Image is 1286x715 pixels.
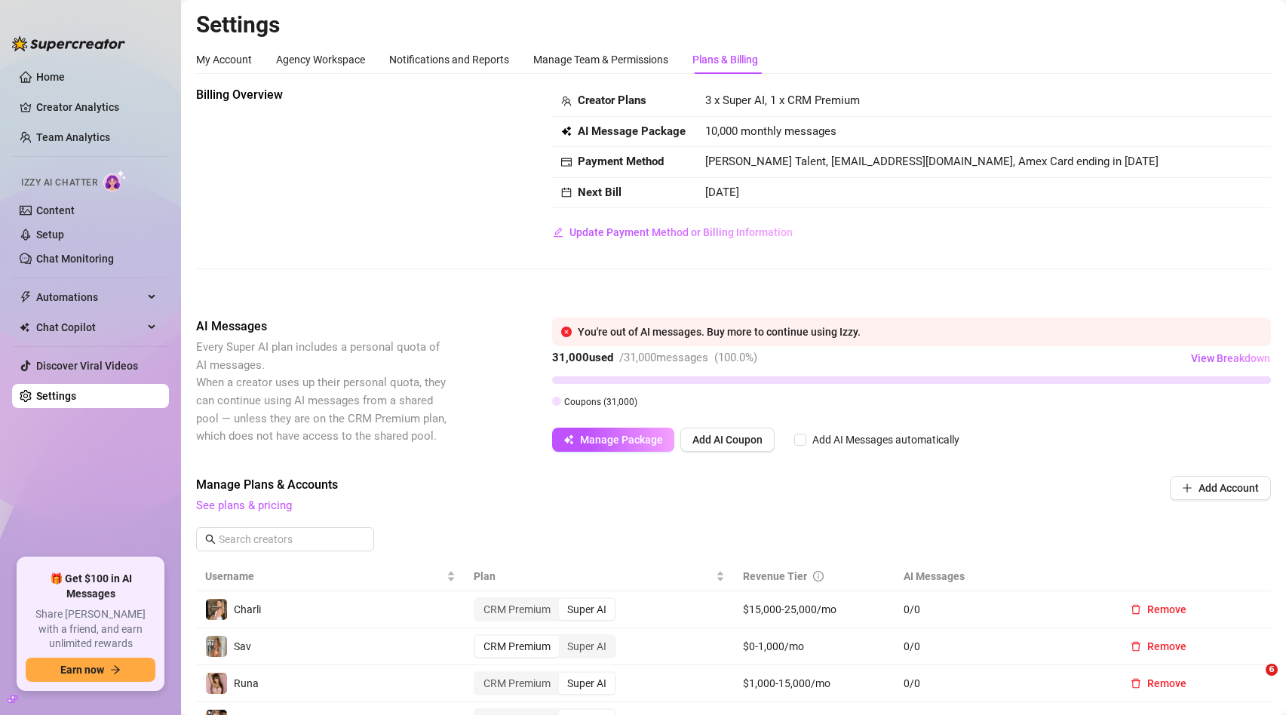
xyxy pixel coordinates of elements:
[561,96,572,106] span: team
[578,124,686,138] strong: AI Message Package
[276,51,365,68] div: Agency Workspace
[234,640,251,652] span: Sav
[103,170,127,192] img: AI Chatter
[26,607,155,652] span: Share [PERSON_NAME] with a friend, and earn unlimited rewards
[1131,641,1141,652] span: delete
[580,434,663,446] span: Manage Package
[389,51,509,68] div: Notifications and Reports
[904,675,1100,692] span: 0 / 0
[1131,604,1141,615] span: delete
[36,229,64,241] a: Setup
[559,599,615,620] div: Super AI
[36,71,65,83] a: Home
[705,155,1159,168] span: [PERSON_NAME] Talent, [EMAIL_ADDRESS][DOMAIN_NAME], Amex Card ending in [DATE]
[196,340,447,443] span: Every Super AI plan includes a personal quota of AI messages. When a creator uses up their person...
[552,220,793,244] button: Update Payment Method or Billing Information
[36,131,110,143] a: Team Analytics
[559,636,615,657] div: Super AI
[1266,664,1278,676] span: 6
[206,636,227,657] img: Sav
[705,123,836,141] span: 10,000 monthly messages
[36,390,76,402] a: Settings
[705,94,860,107] span: 3 x Super AI, 1 x CRM Premium
[1131,678,1141,689] span: delete
[36,95,157,119] a: Creator Analytics
[619,351,708,364] span: / 31,000 messages
[21,176,97,190] span: Izzy AI Chatter
[26,572,155,601] span: 🎁 Get $100 in AI Messages
[8,694,18,704] span: build
[692,51,758,68] div: Plans & Billing
[553,227,563,238] span: edit
[1147,603,1186,615] span: Remove
[196,318,450,336] span: AI Messages
[36,253,114,265] a: Chat Monitoring
[474,634,616,658] div: segmented control
[552,351,613,364] strong: 31,000 used
[474,671,616,695] div: segmented control
[196,499,292,512] a: See plans & pricing
[533,51,668,68] div: Manage Team & Permissions
[12,36,125,51] img: logo-BBDzfeDw.svg
[578,324,1262,340] div: You're out of AI messages. Buy more to continue using Izzy.
[1190,346,1271,370] button: View Breakdown
[734,665,895,702] td: $1,000-15,000/mo
[20,322,29,333] img: Chat Copilot
[734,628,895,665] td: $0-1,000/mo
[196,86,450,104] span: Billing Overview
[559,673,615,694] div: Super AI
[564,397,637,407] span: Coupons ( 31,000 )
[1147,677,1186,689] span: Remove
[1191,352,1270,364] span: View Breakdown
[569,226,793,238] span: Update Payment Method or Billing Information
[812,431,959,448] div: Add AI Messages automatically
[475,673,559,694] div: CRM Premium
[1119,597,1199,621] button: Remove
[895,562,1110,591] th: AI Messages
[475,599,559,620] div: CRM Premium
[561,157,572,167] span: credit-card
[743,570,807,582] span: Revenue Tier
[219,531,353,548] input: Search creators
[110,664,121,675] span: arrow-right
[474,597,616,621] div: segmented control
[1182,483,1192,493] span: plus
[196,562,465,591] th: Username
[1170,476,1271,500] button: Add Account
[36,315,143,339] span: Chat Copilot
[36,204,75,216] a: Content
[578,94,646,107] strong: Creator Plans
[680,428,775,452] button: Add AI Coupon
[20,291,32,303] span: thunderbolt
[552,428,674,452] button: Manage Package
[904,601,1100,618] span: 0 / 0
[205,534,216,545] span: search
[813,571,824,582] span: info-circle
[705,186,739,199] span: [DATE]
[904,638,1100,655] span: 0 / 0
[734,591,895,628] td: $15,000-25,000/mo
[196,51,252,68] div: My Account
[26,658,155,682] button: Earn nowarrow-right
[1119,634,1199,658] button: Remove
[561,187,572,198] span: calendar
[561,327,572,337] span: close-circle
[234,677,259,689] span: Runa
[465,562,733,591] th: Plan
[36,360,138,372] a: Discover Viral Videos
[234,603,261,615] span: Charli
[1199,482,1259,494] span: Add Account
[578,155,664,168] strong: Payment Method
[206,599,227,620] img: Charli
[196,11,1271,39] h2: Settings
[1119,671,1199,695] button: Remove
[60,664,104,676] span: Earn now
[1235,664,1271,700] iframe: Intercom live chat
[196,476,1067,494] span: Manage Plans & Accounts
[578,186,622,199] strong: Next Bill
[206,673,227,694] img: Runa
[714,351,757,364] span: ( 100.0 %)
[205,568,444,585] span: Username
[474,568,712,585] span: Plan
[692,434,763,446] span: Add AI Coupon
